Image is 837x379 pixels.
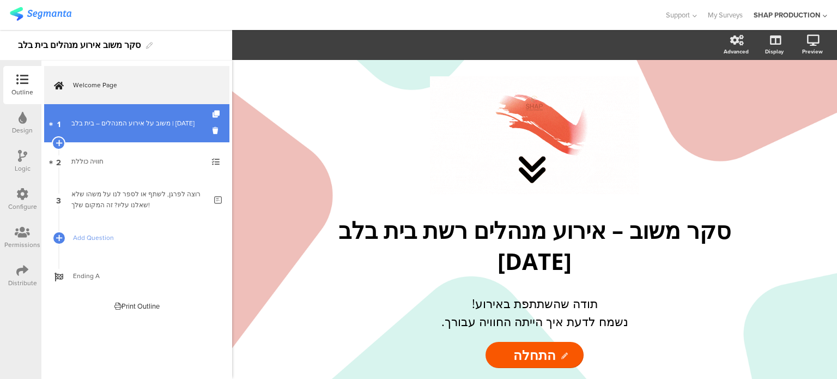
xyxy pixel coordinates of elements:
div: רוצה לפרגן, לשתף או לספר לנו על משהו שלא שאלנו עליו? זה המקום שלך! [71,189,206,210]
span: Support [666,10,690,20]
div: משוב על אירוע המנהלים – בית בלב | 11.09.25 [71,118,202,129]
span: Add Question [73,232,213,243]
div: Preview [802,47,823,56]
span: 3 [56,194,61,206]
p: נשמח לדעת איך הייתה החוויה עבורך. [344,312,725,330]
div: Display [765,47,784,56]
p: המשוב אנונימי, קצר וחשוב ויעזור לנו להפיק אירועים אפילו טובים יותר בעתיד. [344,330,725,366]
span: Welcome Page [73,80,213,91]
div: Outline [11,87,33,97]
p: תודה שהשתתפת באירוע! [344,294,725,312]
div: חוויה כוללת [71,156,202,167]
div: Advanced [724,47,749,56]
img: segmanta logo [10,7,71,21]
a: 2 חוויה כוללת [44,142,229,181]
a: 1 משוב על אירוע המנהלים – בית בלב | [DATE] [44,104,229,142]
div: Permissions [4,240,40,250]
div: SHAP PRODUCTION [754,10,820,20]
i: Delete [213,125,222,136]
span: Ending A [73,270,213,281]
a: Welcome Page [44,66,229,104]
input: Start [486,342,584,368]
div: סקר משוב אירוע מנהלים בית בלב [18,37,141,54]
span: 2 [56,155,61,167]
a: 3 רוצה לפרגן, לשתף או לספר לנו על משהו שלא שאלנו עליו? זה המקום שלך! [44,181,229,219]
div: Print Outline [114,301,160,311]
div: Distribute [8,278,37,288]
p: [DATE] [333,245,736,276]
span: 1 [57,117,60,129]
i: Duplicate [213,111,222,118]
div: Configure [8,202,37,212]
div: Design [12,125,33,135]
a: Ending A [44,257,229,295]
div: Logic [15,164,31,173]
p: סקר משוב – אירוע מנהלים רשת בית בלב [333,214,736,245]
